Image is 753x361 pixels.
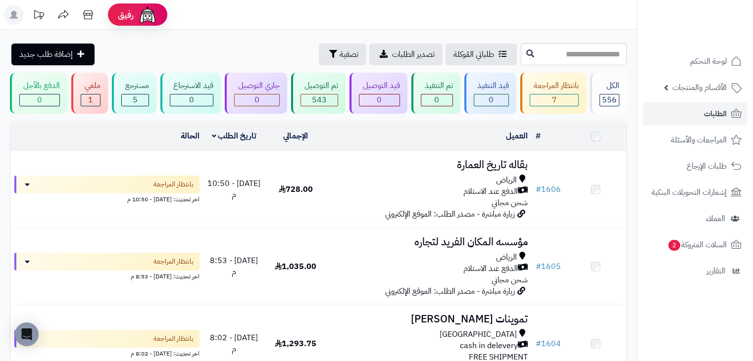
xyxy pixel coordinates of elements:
[652,185,727,199] span: إشعارات التحويلات البنكية
[110,73,158,114] a: مسترجع 5
[704,107,727,121] span: الطلبات
[463,186,518,197] span: الدفع عند الاستلام
[26,5,51,27] a: تحديثات المنصة
[189,94,194,106] span: 0
[671,133,727,147] span: المراجعات والأسئلة
[369,44,443,65] a: تصدير الطلبات
[181,130,200,142] a: الحالة
[121,80,149,91] div: مسترجع
[212,130,257,142] a: تاريخ الطلب
[8,73,69,114] a: الدفع بالآجل 0
[552,94,557,106] span: 7
[283,130,308,142] a: الإجمالي
[536,183,541,195] span: #
[153,257,194,267] span: بانتظار المراجعة
[210,332,258,355] span: [DATE] - 8:02 م
[536,130,541,142] a: #
[289,73,348,114] a: تم التوصيل 543
[496,252,517,263] span: الرياض
[122,94,149,106] div: 5
[330,314,527,325] h3: تموينات [PERSON_NAME]
[434,94,439,106] span: 0
[170,94,213,106] div: 0
[20,94,59,106] div: 0
[170,80,214,91] div: قيد الاسترجاع
[643,259,747,283] a: التقارير
[536,261,561,272] a: #1605
[602,94,617,106] span: 556
[600,80,619,91] div: الكل
[330,159,527,171] h3: بقاله تاريخ العمارة
[643,49,747,73] a: لوحة التحكم
[377,94,382,106] span: 0
[153,334,194,344] span: بانتظار المراجعة
[706,212,725,226] span: العملاء
[133,94,138,106] span: 5
[14,271,200,281] div: اخر تحديث: [DATE] - 8:53 م
[668,240,680,251] span: 2
[153,180,194,189] span: بانتظار المراجعة
[359,94,400,106] div: 0
[19,80,60,91] div: الدفع بالآجل
[686,25,744,46] img: logo-2.png
[446,44,517,65] a: طلباتي المُوكلة
[530,94,578,106] div: 7
[81,80,100,91] div: ملغي
[279,183,313,195] span: 728.00
[138,5,157,25] img: ai-face.png
[392,48,435,60] span: تصدير الطلبات
[536,261,541,272] span: #
[385,208,515,220] span: زيارة مباشرة - مصدر الطلب: الموقع الإلكتروني
[706,264,725,278] span: التقارير
[421,80,453,91] div: تم التنفيذ
[69,73,110,114] a: ملغي 1
[14,193,200,204] div: اخر تحديث: [DATE] - 10:50 م
[489,94,494,106] span: 0
[536,183,561,195] a: #1606
[275,261,316,272] span: 1,035.00
[14,348,200,358] div: اخر تحديث: [DATE] - 8:02 م
[667,238,727,252] span: السلات المتروكة
[492,274,528,286] span: شحن مجاني
[223,73,289,114] a: جاري التوصيل 0
[409,73,462,114] a: تم التنفيذ 0
[11,44,95,65] a: إضافة طلب جديد
[81,94,100,106] div: 1
[588,73,629,114] a: الكل556
[301,80,338,91] div: تم التوصيل
[518,73,588,114] a: بانتظار المراجعة 7
[536,338,561,350] a: #1604
[460,340,518,352] span: cash in delevery
[207,178,260,201] span: [DATE] - 10:50 م
[235,94,279,106] div: 0
[536,338,541,350] span: #
[474,94,509,106] div: 0
[254,94,259,106] span: 0
[330,236,527,248] h3: مؤسسه المكان الفريد لتجاره
[440,329,517,340] span: [GEOGRAPHIC_DATA]
[506,130,528,142] a: العميل
[37,94,42,106] span: 0
[118,9,134,21] span: رفيق
[15,322,39,346] div: Open Intercom Messenger
[319,44,366,65] button: تصفية
[643,180,747,204] a: إشعارات التحويلات البنكية
[687,159,727,173] span: طلبات الإرجاع
[421,94,452,106] div: 0
[348,73,409,114] a: قيد التوصيل 0
[340,48,358,60] span: تصفية
[643,102,747,126] a: الطلبات
[672,81,727,94] span: الأقسام والمنتجات
[530,80,579,91] div: بانتظار المراجعة
[453,48,494,60] span: طلباتي المُوكلة
[301,94,338,106] div: 543
[643,154,747,178] a: طلبات الإرجاع
[690,54,727,68] span: لوحة التحكم
[496,175,517,186] span: الرياض
[643,233,747,257] a: السلات المتروكة2
[312,94,327,106] span: 543
[492,197,528,209] span: شحن مجاني
[474,80,509,91] div: قيد التنفيذ
[275,338,316,350] span: 1,293.75
[19,48,73,60] span: إضافة طلب جديد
